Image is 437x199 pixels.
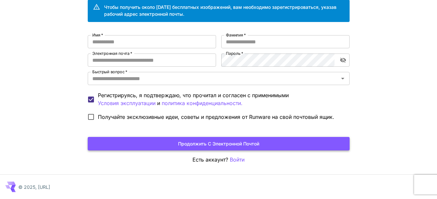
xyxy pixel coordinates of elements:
[192,156,228,163] font: Есть аккаунт?
[226,33,243,37] font: Фамилия
[157,100,160,106] font: и
[178,141,259,146] font: Продолжить с электронной почтой
[18,184,50,190] font: © 2025, [URL]
[338,74,347,83] button: Открыть
[92,51,129,56] font: Электронная почта
[98,92,289,99] font: Регистрируясь, я подтверждаю, что прочитал и согласен с применимыми
[230,156,245,164] button: Войти
[337,54,349,66] button: включить видимость пароля
[230,156,245,163] font: Войти
[162,100,243,106] font: политика конфиденциальности.
[88,137,350,150] button: Продолжить с электронной почтой
[162,99,243,107] button: Регистрируясь, я подтверждаю, что прочитал и согласен с применимыми Условия эксплуатации и
[92,33,100,37] font: Имя
[92,69,124,74] font: Быстрый вопрос
[226,51,240,56] font: Пароль
[98,114,334,120] font: Получайте эксклюзивные идеи, советы и предложения от Runware на свой почтовый ящик.
[98,99,155,107] button: Регистрируясь, я подтверждаю, что прочитал и согласен с применимыми и политика конфиденциальности.
[104,4,337,17] font: Чтобы получить около [DATE] бесплатных изображений, вам необходимо зарегистрироваться, указав раб...
[98,100,155,106] font: Условия эксплуатации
